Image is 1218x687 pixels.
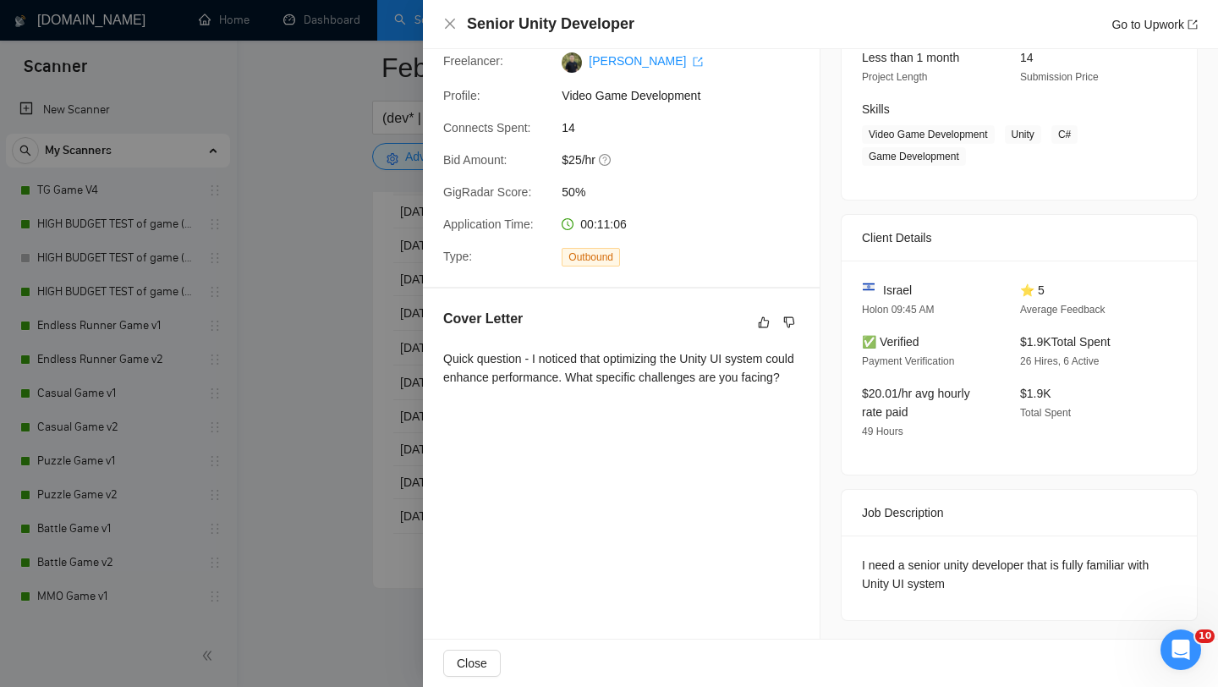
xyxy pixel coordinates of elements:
[443,349,799,387] div: Quick question - I noticed that optimizing the Unity UI system could enhance performance. What sp...
[1020,71,1099,83] span: Submission Price
[562,248,620,267] span: Outbound
[443,153,507,167] span: Bid Amount:
[1160,629,1201,670] iframe: Intercom live chat
[443,121,531,135] span: Connects Spent:
[863,281,875,293] img: 🇮🇱
[1020,335,1111,349] span: $1.9K Total Spent
[562,52,582,73] img: c10C0ICvjmsDVhBCJO5NbgFBFMr8xUYZhvgHDn1ZcSPLYMYcq24EIULg9OpeQop1QB
[443,217,534,231] span: Application Time:
[562,183,815,201] span: 50%
[457,654,487,673] span: Close
[862,426,903,437] span: 49 Hours
[443,17,457,30] span: close
[883,281,912,300] span: Israel
[1051,125,1078,144] span: C#
[1020,407,1071,419] span: Total Spent
[562,86,815,105] span: Video Game Development
[862,387,970,419] span: $20.01/hr avg hourly rate paid
[862,556,1177,593] div: I need a senior unity developer that is fully familiar with Unity UI system
[599,153,612,167] span: question-circle
[758,316,770,329] span: like
[443,89,480,102] span: Profile:
[862,490,1177,536] div: Job Description
[862,147,966,166] span: Game Development
[1020,304,1106,316] span: Average Feedback
[562,218,573,230] span: clock-circle
[467,14,634,35] h4: Senior Unity Developer
[580,217,627,231] span: 00:11:06
[862,51,959,64] span: Less than 1 month
[589,54,703,68] a: [PERSON_NAME] export
[862,335,919,349] span: ✅ Verified
[754,312,774,333] button: like
[783,316,795,329] span: dislike
[862,215,1177,261] div: Client Details
[443,650,501,677] button: Close
[862,304,934,316] span: Holon 09:45 AM
[862,102,890,116] span: Skills
[1005,125,1041,144] span: Unity
[1020,51,1034,64] span: 14
[862,125,995,144] span: Video Game Development
[1195,629,1215,643] span: 10
[562,118,815,137] span: 14
[562,151,815,169] span: $25/hr
[1020,283,1045,297] span: ⭐ 5
[1111,18,1198,31] a: Go to Upworkexport
[1020,355,1099,367] span: 26 Hires, 6 Active
[443,54,503,68] span: Freelancer:
[779,312,799,333] button: dislike
[862,71,927,83] span: Project Length
[443,309,523,329] h5: Cover Letter
[693,57,703,67] span: export
[443,185,531,199] span: GigRadar Score:
[443,17,457,31] button: Close
[1020,387,1051,400] span: $1.9K
[443,250,472,263] span: Type:
[862,355,954,367] span: Payment Verification
[1188,19,1198,30] span: export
